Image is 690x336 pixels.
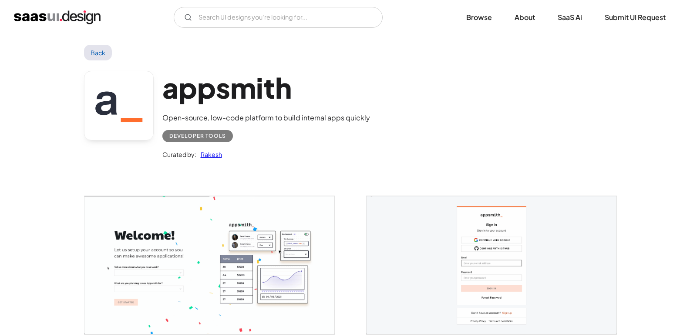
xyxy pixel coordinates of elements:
img: 6423b6a28d836723082183cb_appsmith%20-%20Sign%20In.png [367,196,616,334]
div: Open-source, low-code platform to build internal apps quickly [162,113,370,123]
input: Search UI designs you're looking for... [174,7,383,28]
div: Curated by: [162,149,196,160]
img: 6423b6a221de6a23f89f3832_appsmith%20-%20Welcome%20screen.png [84,196,334,334]
a: open lightbox [367,196,616,334]
div: Developer tools [169,131,226,141]
form: Email Form [174,7,383,28]
a: Rakesh [196,149,222,160]
a: open lightbox [84,196,334,334]
a: Browse [456,8,502,27]
a: About [504,8,545,27]
a: home [14,10,101,24]
a: SaaS Ai [547,8,592,27]
a: Submit UI Request [594,8,676,27]
a: Back [84,45,112,60]
h1: appsmith [162,71,370,104]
